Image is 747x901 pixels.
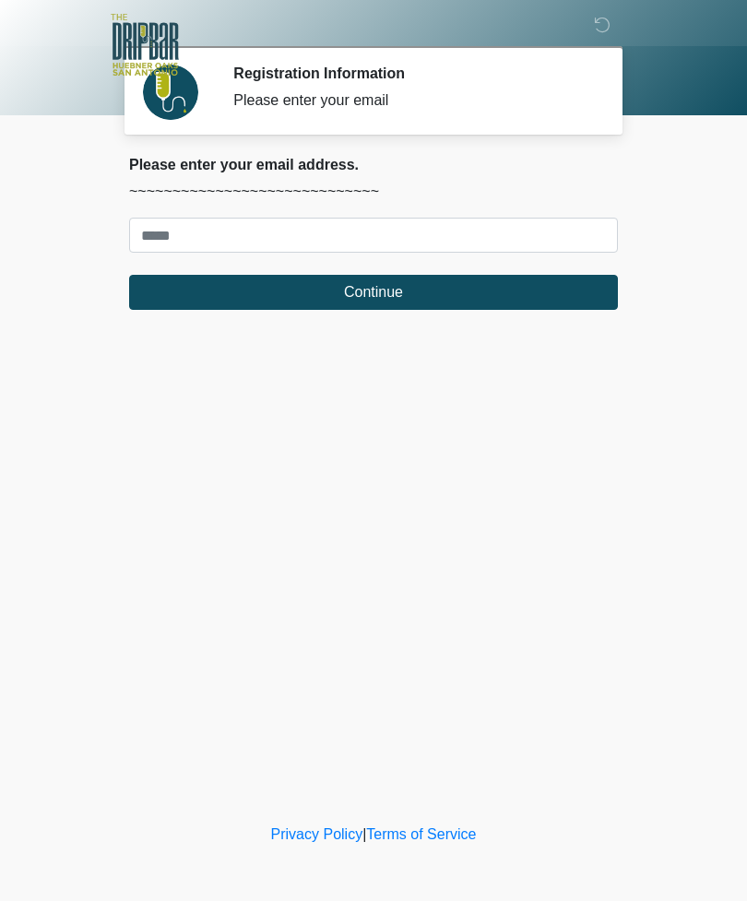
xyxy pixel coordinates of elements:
p: ~~~~~~~~~~~~~~~~~~~~~~~~~~~~~ [129,181,618,203]
h2: Please enter your email address. [129,156,618,173]
div: Please enter your email [233,89,590,112]
a: Terms of Service [366,826,476,842]
a: | [362,826,366,842]
a: Privacy Policy [271,826,363,842]
img: The DRIPBaR - The Strand at Huebner Oaks Logo [111,14,179,76]
button: Continue [129,275,618,310]
img: Agent Avatar [143,65,198,120]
